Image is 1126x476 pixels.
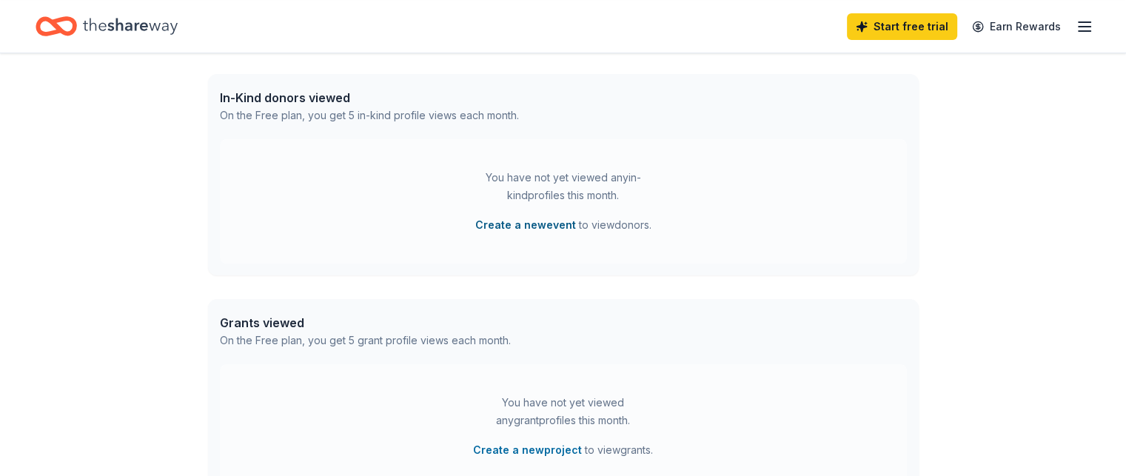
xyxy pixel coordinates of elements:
span: to view grants . [473,441,653,459]
div: On the Free plan, you get 5 grant profile views each month. [220,332,511,349]
div: In-Kind donors viewed [220,89,519,107]
div: On the Free plan, you get 5 in-kind profile views each month. [220,107,519,124]
a: Earn Rewards [963,13,1070,40]
a: Start free trial [847,13,957,40]
button: Create a newevent [475,216,576,234]
button: Create a newproject [473,441,582,459]
div: You have not yet viewed any in-kind profiles this month. [471,169,656,204]
div: You have not yet viewed any grant profiles this month. [471,394,656,429]
span: to view donors . [475,216,651,234]
div: Grants viewed [220,314,511,332]
a: Home [36,9,178,44]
